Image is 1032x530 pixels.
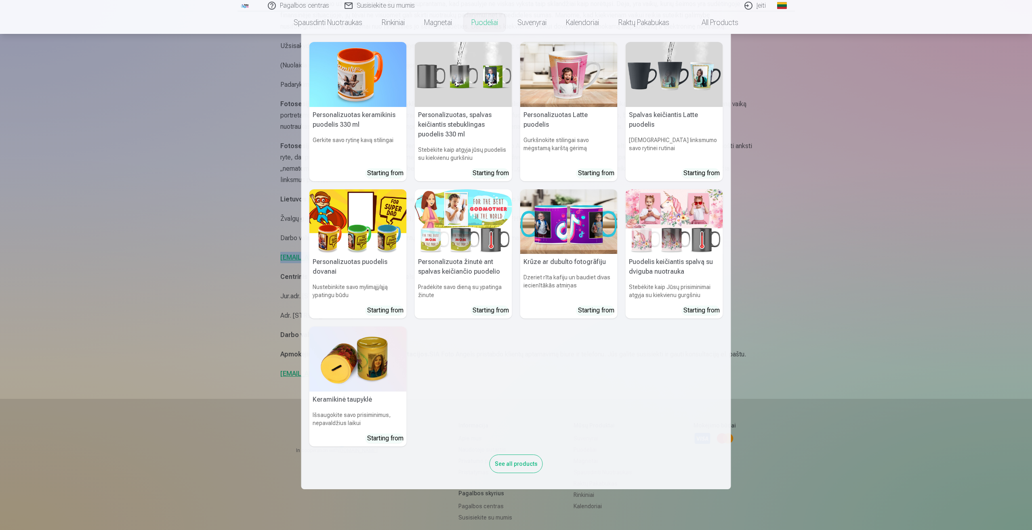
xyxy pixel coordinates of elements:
a: Personalizuota žinutė ant spalvas keičiančio puodelioPersonalizuota žinutė ant spalvas keičiančio... [415,189,512,319]
div: Starting from [473,306,509,315]
img: Puodelis keičiantis spalvą su dviguba nuotrauka [626,189,723,254]
h5: Spalvas keičiantis Latte puodelis [626,107,723,133]
a: See all products [490,459,543,467]
div: Starting from [578,306,614,315]
img: Personalizuota žinutė ant spalvas keičiančio puodelio [415,189,512,254]
h5: Puodelis keičiantis spalvą su dviguba nuotrauka [626,254,723,280]
h6: Nustebinkite savo mylimąjį/ąją ypatingu būdu [309,280,407,302]
a: Raktų pakabukas [609,11,679,34]
a: Keramikinė taupyklėKeramikinė taupyklėIšsaugokite savo prisiminimus, nepavaldžius laikuiStarting ... [309,327,407,446]
h6: Gerkite savo rytinę kavą stilingai [309,133,407,165]
img: Personalizuotas, spalvas keičiantis stebuklingas puodelis 330 ml [415,42,512,107]
div: Starting from [367,434,404,443]
h5: Krūze ar dubulto fotogrāfiju [520,254,618,270]
a: Spausdinti nuotraukas [284,11,372,34]
h5: Keramikinė taupyklė [309,392,407,408]
a: Magnetai [414,11,462,34]
img: Personalizuotas puodelis dovanai [309,189,407,254]
img: /fa2 [241,3,250,8]
a: Personalizuotas Latte puodelisPersonalizuotas Latte puodelisGurkšnokite stilingai savo mėgstamą k... [520,42,618,181]
h5: Personalizuotas Latte puodelis [520,107,618,133]
div: Starting from [683,306,720,315]
img: Krūze ar dubulto fotogrāfiju [520,189,618,254]
img: Personalizuotas Latte puodelis [520,42,618,107]
a: Personalizuotas, spalvas keičiantis stebuklingas puodelis 330 mlPersonalizuotas, spalvas keičiant... [415,42,512,181]
div: Starting from [683,168,720,178]
h6: Išsaugokite savo prisiminimus, nepavaldžius laikui [309,408,407,430]
h6: Stebėkite kaip atgyja jūsų puodelis su kiekvienu gurkšniu [415,142,512,165]
div: Starting from [578,168,614,178]
a: Puodeliai [462,11,508,34]
a: Spalvas keičiantis Latte puodelisSpalvas keičiantis Latte puodelis[DEMOGRAPHIC_DATA] linksmumo sa... [626,42,723,181]
h5: Personalizuotas, spalvas keičiantis stebuklingas puodelis 330 ml [415,107,512,142]
h5: Personalizuotas keramikinis puodelis 330 ml [309,107,407,133]
h6: Gurkšnokite stilingai savo mėgstamą karštą gėrimą [520,133,618,165]
img: Personalizuotas keramikinis puodelis 330 ml [309,42,407,107]
img: Spalvas keičiantis Latte puodelis [626,42,723,107]
h6: Stebėkite kaip Jūsų prisiminimai atgyja su kiekvienu gurgšniu [626,280,723,302]
a: Personalizuotas puodelis dovanaiPersonalizuotas puodelis dovanaiNustebinkite savo mylimąjį/ąją yp... [309,189,407,319]
a: Puodelis keičiantis spalvą su dviguba nuotraukaPuodelis keičiantis spalvą su dviguba nuotraukaSte... [626,189,723,319]
h6: Dzeriet rīta kafiju un baudiet divas iecienītākās atmiņas [520,270,618,302]
h5: Personalizuota žinutė ant spalvas keičiančio puodelio [415,254,512,280]
h6: [DEMOGRAPHIC_DATA] linksmumo savo rytinei rutinai [626,133,723,165]
h6: Pradėkite savo dieną su ypatinga žinute [415,280,512,302]
div: See all products [490,455,543,473]
h5: Personalizuotas puodelis dovanai [309,254,407,280]
div: Starting from [367,306,404,315]
a: Krūze ar dubulto fotogrāfijuKrūze ar dubulto fotogrāfijuDzeriet rīta kafiju un baudiet divas ieci... [520,189,618,319]
img: Keramikinė taupyklė [309,327,407,392]
div: Starting from [367,168,404,178]
a: Personalizuotas keramikinis puodelis 330 ml Personalizuotas keramikinis puodelis 330 mlGerkite sa... [309,42,407,181]
a: Suvenyrai [508,11,556,34]
a: Kalendoriai [556,11,609,34]
a: Rinkiniai [372,11,414,34]
a: All products [679,11,748,34]
div: Starting from [473,168,509,178]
